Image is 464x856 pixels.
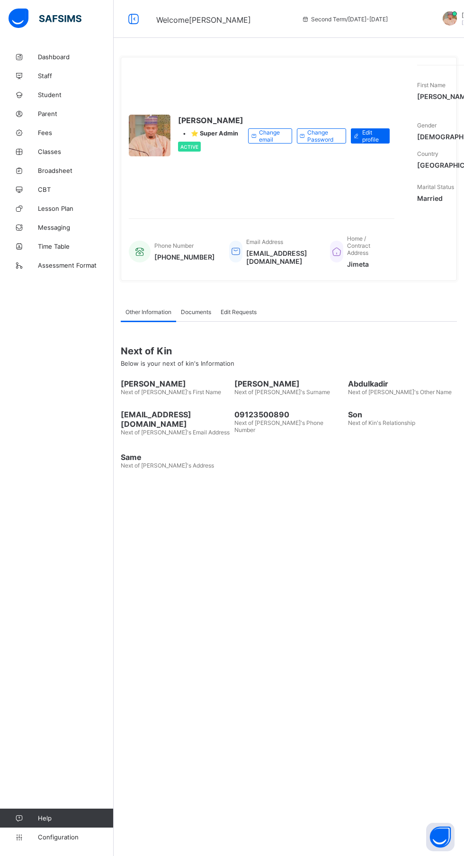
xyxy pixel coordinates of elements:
[417,150,438,157] span: Country
[38,243,114,250] span: Time Table
[121,452,230,462] span: Same
[38,53,114,61] span: Dashboard
[246,238,283,245] span: Email Address
[417,81,446,89] span: First Name
[125,308,171,315] span: Other Information
[347,235,370,256] span: Home / Contract Address
[347,260,385,268] span: Jimeta
[38,186,114,193] span: CBT
[246,249,316,265] span: [EMAIL_ADDRESS][DOMAIN_NAME]
[348,388,452,396] span: Next of [PERSON_NAME]'s Other Name
[38,129,114,136] span: Fees
[178,116,243,125] span: [PERSON_NAME]
[154,242,194,249] span: Phone Number
[417,122,437,129] span: Gender
[181,308,211,315] span: Documents
[121,410,230,429] span: [EMAIL_ADDRESS][DOMAIN_NAME]
[38,224,114,231] span: Messaging
[417,183,454,190] span: Marital Status
[180,144,198,150] span: Active
[234,410,343,419] span: 09123500890
[348,419,415,426] span: Next of Kin's Relationship
[38,167,114,174] span: Broadsheet
[426,823,455,851] button: Open asap
[234,379,343,388] span: [PERSON_NAME]
[348,410,457,419] span: Son
[156,15,251,25] span: Welcome [PERSON_NAME]
[38,72,114,80] span: Staff
[234,388,330,396] span: Next of [PERSON_NAME]'s Surname
[38,110,114,117] span: Parent
[121,429,230,436] span: Next of [PERSON_NAME]'s Email Address
[38,205,114,212] span: Lesson Plan
[234,419,323,433] span: Next of [PERSON_NAME]'s Phone Number
[121,345,457,357] span: Next of Kin
[121,379,230,388] span: [PERSON_NAME]
[191,130,238,137] span: ⭐ Super Admin
[154,253,215,261] span: [PHONE_NUMBER]
[38,261,114,269] span: Assessment Format
[348,379,457,388] span: Abdulkadir
[38,91,114,99] span: Student
[121,388,221,396] span: Next of [PERSON_NAME]'s First Name
[121,462,214,469] span: Next of [PERSON_NAME]'s Address
[259,129,285,143] span: Change email
[178,130,243,137] div: •
[362,129,383,143] span: Edit profile
[221,308,257,315] span: Edit Requests
[38,148,114,155] span: Classes
[302,16,388,23] span: session/term information
[38,833,113,841] span: Configuration
[121,360,234,367] span: Below is your next of kin's Information
[307,129,339,143] span: Change Password
[38,814,113,822] span: Help
[9,9,81,28] img: safsims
